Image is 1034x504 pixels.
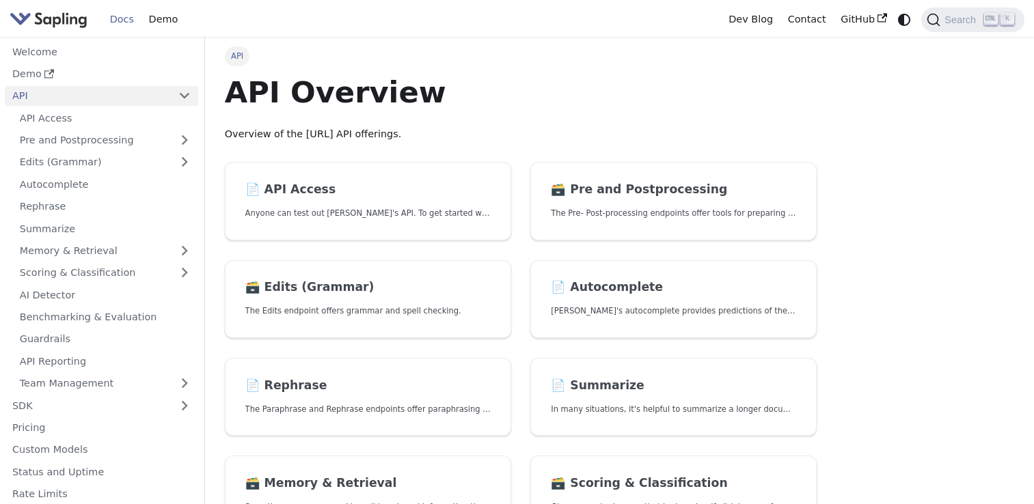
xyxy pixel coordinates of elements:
a: Autocomplete [12,174,198,194]
a: 📄️ RephraseThe Paraphrase and Rephrase endpoints offer paraphrasing for particular styles. [225,358,511,436]
a: API [5,86,171,106]
a: 🗃️ Edits (Grammar)The Edits endpoint offers grammar and spell checking. [225,260,511,339]
a: API Access [12,108,198,128]
a: Guardrails [12,329,198,349]
button: Switch between dark and light mode (currently system mode) [895,10,914,29]
button: Expand sidebar category 'SDK' [171,395,198,415]
a: Edits (Grammar) [12,152,198,172]
a: Demo [5,64,198,84]
a: Status and Uptime [5,462,198,481]
h1: API Overview [225,74,817,111]
a: Contact [780,9,834,30]
p: The Paraphrase and Rephrase endpoints offer paraphrasing for particular styles. [245,403,491,416]
a: Summarize [12,219,198,238]
a: API Reporting [12,351,198,371]
span: Search [940,14,984,25]
a: Memory & Retrieval [12,241,198,261]
p: Overview of the [URL] API offerings. [225,126,817,143]
a: Demo [141,9,185,30]
a: Sapling.ai [10,10,92,29]
h2: Edits (Grammar) [245,280,491,295]
h2: Pre and Postprocessing [551,182,796,197]
span: API [225,46,250,66]
h2: Memory & Retrieval [245,476,491,491]
a: AI Detector [12,285,198,305]
a: Docs [103,9,141,30]
p: The Edits endpoint offers grammar and spell checking. [245,305,491,318]
a: Team Management [12,374,198,393]
button: Search (Ctrl+K) [921,8,1024,32]
p: The Pre- Post-processing endpoints offer tools for preparing your text data for ingestation as we... [551,207,796,220]
p: Anyone can test out Sapling's API. To get started with the API, simply: [245,207,491,220]
a: 📄️ SummarizeIn many situations, it's helpful to summarize a longer document into a shorter, more ... [530,358,817,436]
h2: Autocomplete [551,280,796,295]
a: Benchmarking & Evaluation [12,307,198,327]
h2: Scoring & Classification [551,476,796,491]
a: 📄️ API AccessAnyone can test out [PERSON_NAME]'s API. To get started with the API, simply: [225,162,511,240]
h2: API Access [245,182,491,197]
a: Pre and Postprocessing [12,130,198,150]
h2: Rephrase [245,378,491,393]
a: Scoring & Classification [12,263,198,283]
a: Dev Blog [721,9,780,30]
a: Welcome [5,42,198,61]
a: GitHub [833,9,894,30]
a: Custom Models [5,440,198,460]
a: SDK [5,395,171,415]
img: Sapling.ai [10,10,87,29]
a: Rephrase [12,197,198,216]
p: In many situations, it's helpful to summarize a longer document into a shorter, more easily diges... [551,403,796,416]
nav: Breadcrumbs [225,46,817,66]
a: Pricing [5,418,198,438]
a: 🗃️ Pre and PostprocessingThe Pre- Post-processing endpoints offer tools for preparing your text d... [530,162,817,240]
kbd: K [1001,13,1014,25]
a: 📄️ Autocomplete[PERSON_NAME]'s autocomplete provides predictions of the next few characters or words [530,260,817,339]
button: Collapse sidebar category 'API' [171,86,198,106]
a: Rate Limits [5,484,198,504]
h2: Summarize [551,378,796,393]
p: Sapling's autocomplete provides predictions of the next few characters or words [551,305,796,318]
